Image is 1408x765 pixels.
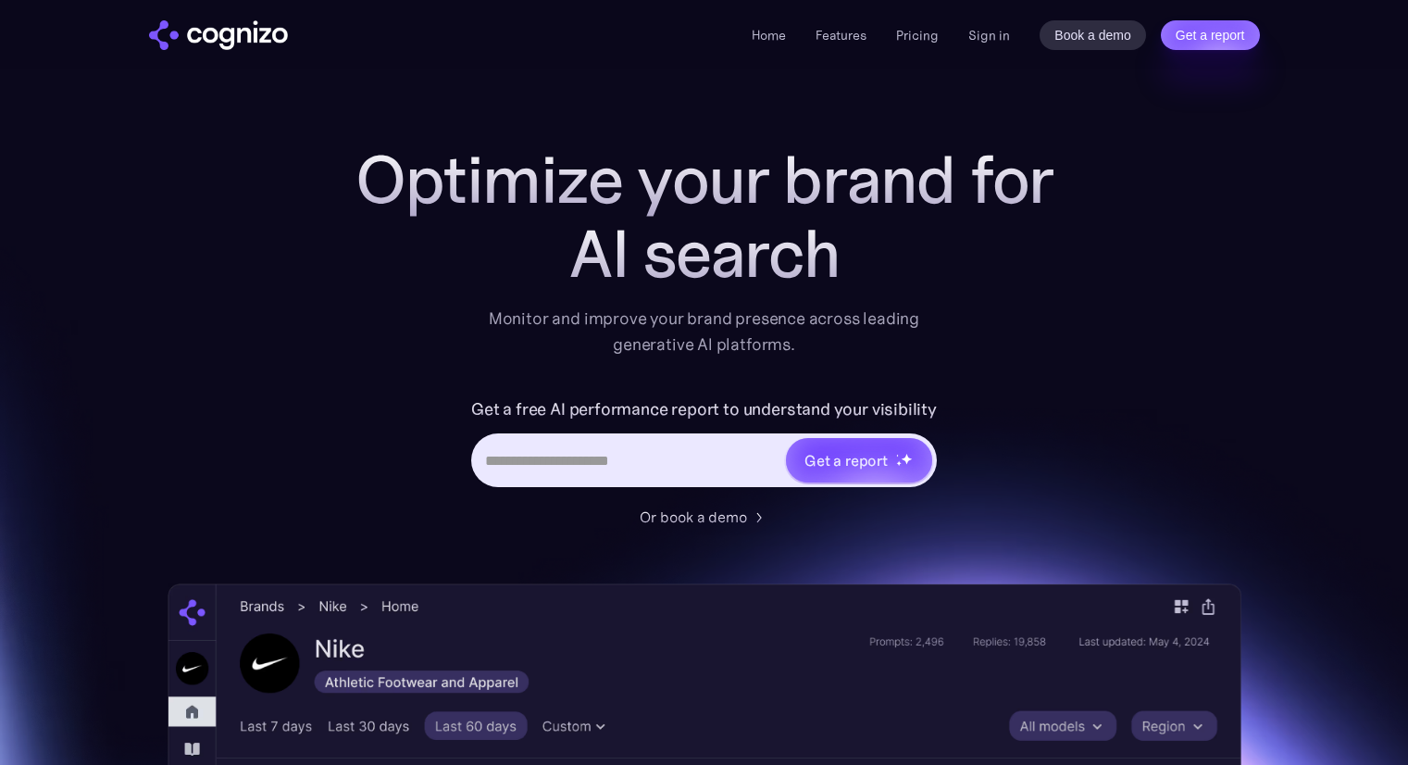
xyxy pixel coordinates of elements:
[804,449,888,471] div: Get a report
[471,395,937,496] form: Hero URL Input Form
[816,27,866,44] a: Features
[896,454,899,457] img: star
[334,143,1075,217] h1: Optimize your brand for
[1040,20,1146,50] a: Book a demo
[640,506,769,528] a: Or book a demo
[477,306,932,357] div: Monitor and improve your brand presence across leading generative AI platforms.
[896,27,939,44] a: Pricing
[784,436,934,484] a: Get a reportstarstarstar
[334,217,1075,291] div: AI search
[149,20,288,50] a: home
[149,20,288,50] img: cognizo logo
[968,24,1010,46] a: Sign in
[1161,20,1260,50] a: Get a report
[471,395,937,424] label: Get a free AI performance report to understand your visibility
[896,460,903,467] img: star
[640,506,747,528] div: Or book a demo
[752,27,786,44] a: Home
[901,453,913,465] img: star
